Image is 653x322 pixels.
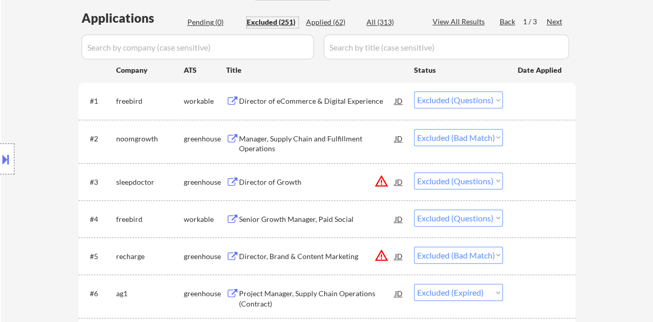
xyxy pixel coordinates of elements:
div: Next [547,17,563,27]
div: Back [500,17,516,27]
div: Director, Brand & Content Marketing [239,251,395,262]
div: recharge [116,251,184,262]
div: JD [394,172,404,191]
div: Title [226,65,404,75]
div: Senior Growth Manager, Paid Social [239,214,395,224]
div: #6 [90,288,108,299]
div: Director of Growth [239,177,395,187]
div: Applications [82,12,184,24]
div: greenhouse [184,177,226,187]
div: Excluded (251) [247,17,298,27]
div: Pending (0) [187,17,239,27]
div: 1 / 3 [523,17,547,27]
div: Status [414,60,503,79]
div: greenhouse [184,134,226,144]
div: Project Manager, Supply Chain Operations (Contract) [239,288,395,309]
div: JD [394,284,404,302]
div: JD [394,210,404,228]
div: Manager, Supply Chain and Fulfillment Operations [239,134,395,154]
div: JD [394,247,404,265]
div: JD [394,129,404,148]
div: workable [184,214,226,224]
div: ATS [184,65,226,75]
div: Director of eCommerce & Digital Experience [239,96,395,106]
div: #5 [90,251,108,262]
div: Date Applied [518,65,563,75]
div: Applied (62) [306,17,358,27]
div: JD [394,91,404,110]
div: View All Results [433,17,488,27]
button: warning_amber [374,174,389,188]
input: Search by title (case sensitive) [324,35,569,59]
div: All (313) [367,17,418,27]
div: workable [184,96,226,106]
button: warning_amber [374,248,389,263]
div: greenhouse [184,251,226,262]
div: greenhouse [184,288,226,299]
input: Search by company (case sensitive) [82,35,314,59]
div: ag1 [116,288,184,299]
